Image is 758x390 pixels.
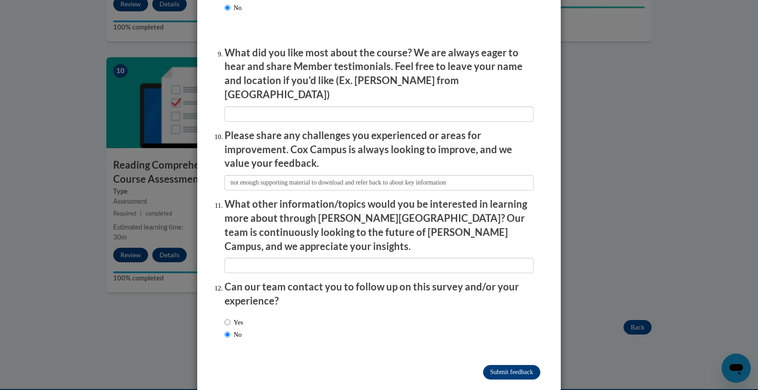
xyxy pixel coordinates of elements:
p: What other information/topics would you be interested in learning more about through [PERSON_NAME... [224,197,534,253]
input: Submit feedback [483,365,540,380]
label: No [224,330,242,340]
p: Please share any challenges you experienced or areas for improvement. Cox Campus is always lookin... [224,129,534,170]
input: Yes [224,317,230,327]
p: What did you like most about the course? We are always eager to hear and share Member testimonial... [224,46,534,102]
input: No [224,330,230,340]
p: No [234,3,243,13]
label: Yes [224,317,243,327]
p: Can our team contact you to follow up on this survey and/or your experience? [224,280,534,308]
input: No [224,3,230,13]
